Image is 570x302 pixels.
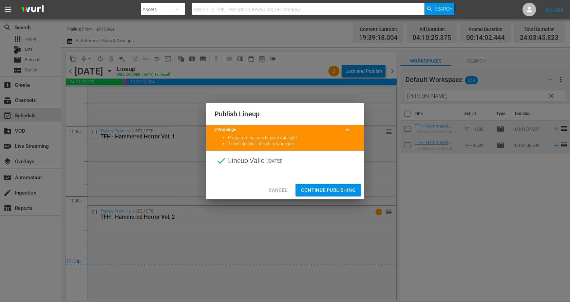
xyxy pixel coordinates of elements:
button: keyboard_arrow_up [339,122,356,138]
span: Cancel [269,186,287,195]
title: 2 Warnings [214,127,339,133]
span: menu [4,5,12,14]
img: ans4CAIJ8jUAAAAAAAAAAAAAAAAAAAAAAAAgQb4GAAAAAAAAAAAAAAAAAAAAAAAAJMjXAAAAAAAAAAAAAAAAAAAAAAAAgAT5G... [16,2,49,18]
a: Sign Out [546,7,564,12]
span: Continue Publishing [301,186,356,195]
span: Search [435,3,453,15]
span: keyboard_arrow_up [343,126,351,134]
div: Lineup Valid [206,151,364,171]
span: ( [DATE] ) [266,156,283,166]
li: Programming runs beyond midnight [228,135,356,141]
h2: Publish Lineup [214,108,356,119]
button: Continue Publishing [296,184,361,197]
li: 1 event in this lineup has warnings. [228,141,356,147]
button: Cancel [263,184,293,197]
